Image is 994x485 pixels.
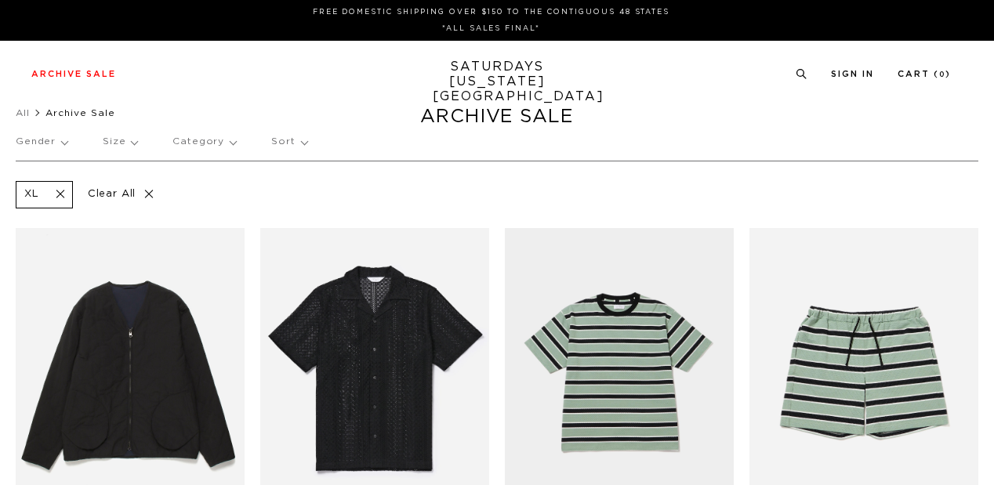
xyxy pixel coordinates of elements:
p: *ALL SALES FINAL* [38,23,945,34]
p: Sort [271,124,307,160]
small: 0 [939,71,945,78]
a: All [16,108,30,118]
a: Sign In [831,70,874,78]
p: Category [172,124,236,160]
p: XL [24,188,39,201]
a: Archive Sale [31,70,116,78]
p: Gender [16,124,67,160]
span: Archive Sale [45,108,115,118]
p: Clear All [81,181,161,208]
p: FREE DOMESTIC SHIPPING OVER $150 TO THE CONTIGUOUS 48 STATES [38,6,945,18]
a: Cart (0) [898,70,951,78]
p: Size [103,124,137,160]
a: SATURDAYS[US_STATE][GEOGRAPHIC_DATA] [433,60,562,104]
